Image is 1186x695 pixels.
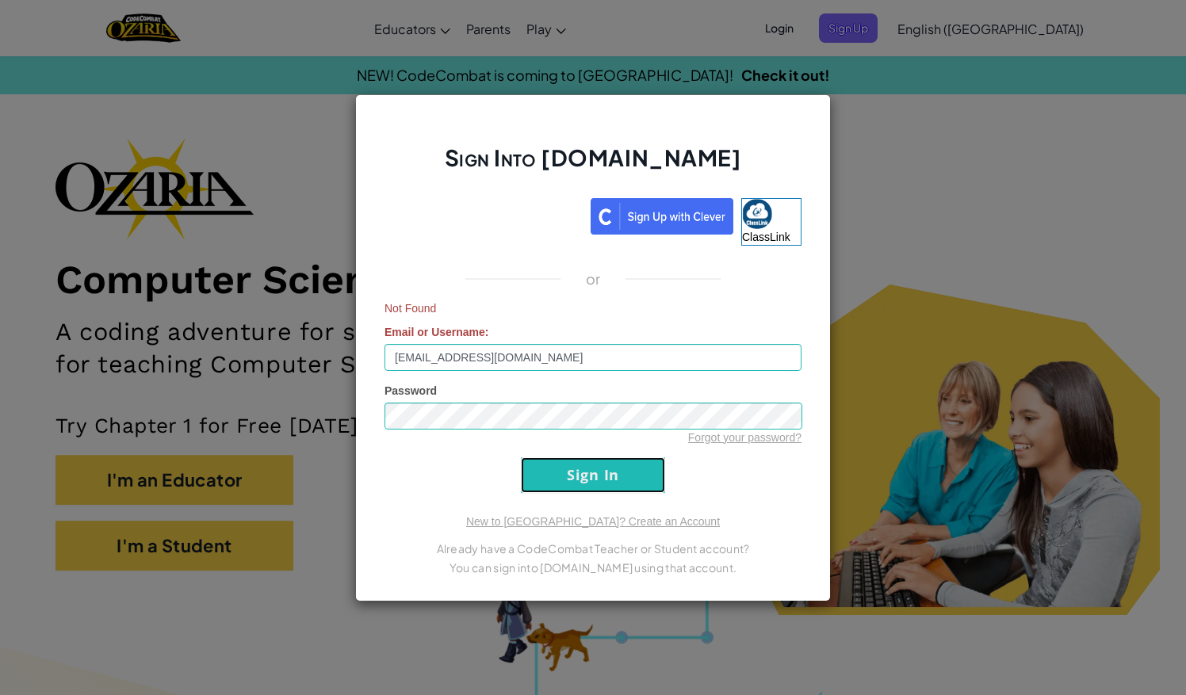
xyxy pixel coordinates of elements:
[521,457,665,493] input: Sign In
[742,199,772,229] img: classlink-logo-small.png
[377,197,591,231] iframe: Botón de Acceder con Google
[384,326,485,338] span: Email or Username
[742,231,790,243] span: ClassLink
[384,539,802,558] p: Already have a CodeCombat Teacher or Student account?
[591,198,733,235] img: clever_sso_button@2x.png
[384,300,802,316] span: Not Found
[384,324,489,340] label: :
[688,431,802,444] a: Forgot your password?
[586,269,601,288] p: or
[384,143,802,189] h2: Sign Into [DOMAIN_NAME]
[384,384,437,397] span: Password
[466,515,720,528] a: New to [GEOGRAPHIC_DATA]? Create an Account
[384,558,802,577] p: You can sign into [DOMAIN_NAME] using that account.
